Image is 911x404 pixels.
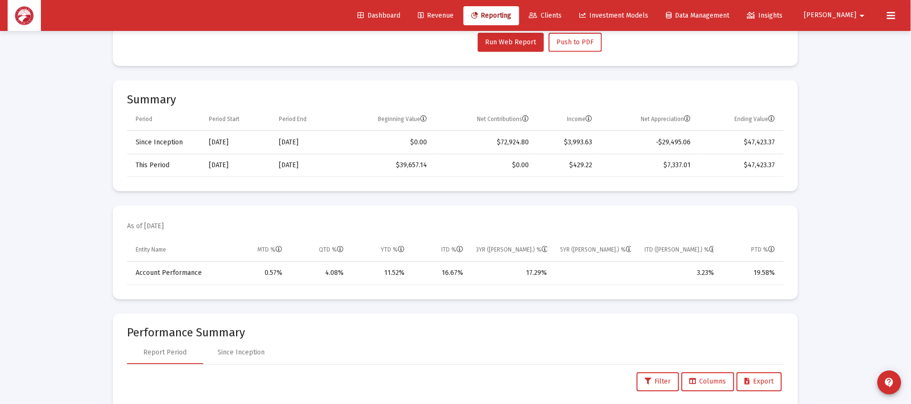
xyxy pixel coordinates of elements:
[599,131,698,154] td: -$29,495.06
[690,378,726,386] span: Columns
[464,6,519,25] a: Reporting
[209,115,239,123] div: Period Start
[698,131,784,154] td: $47,423.37
[357,11,400,20] span: Dashboard
[127,239,784,285] div: Data grid
[338,131,434,154] td: $0.00
[476,269,547,278] div: 17.29%
[227,239,289,262] td: Column MTD %
[127,131,202,154] td: Since Inception
[572,6,656,25] a: Investment Models
[536,131,599,154] td: $3,993.63
[740,6,791,25] a: Insights
[476,246,547,254] div: 3YR ([PERSON_NAME].) %
[659,6,737,25] a: Data Management
[381,246,405,254] div: YTD %
[698,154,784,177] td: $47,423.37
[202,108,272,131] td: Column Period Start
[645,378,671,386] span: Filter
[209,138,266,147] div: [DATE]
[557,38,594,46] span: Push to PDF
[127,95,784,104] mat-card-title: Summary
[644,269,714,278] div: 3.23%
[580,11,649,20] span: Investment Models
[536,154,599,177] td: $429.22
[357,269,405,278] div: 11.52%
[350,6,408,25] a: Dashboard
[378,115,427,123] div: Beginning Value
[644,246,714,254] div: ITD ([PERSON_NAME].) %
[418,11,454,20] span: Revenue
[567,115,593,123] div: Income
[638,239,721,262] td: Column ITD (Ann.) %
[127,328,784,338] mat-card-title: Performance Summary
[127,154,202,177] td: This Period
[279,115,307,123] div: Period End
[410,6,461,25] a: Revenue
[747,11,783,20] span: Insights
[485,38,536,46] span: Run Web Report
[257,246,282,254] div: MTD %
[272,108,338,131] td: Column Period End
[884,377,895,388] mat-icon: contact_support
[279,138,332,147] div: [DATE]
[127,239,227,262] td: Column Entity Name
[478,33,544,52] button: Run Web Report
[477,115,529,123] div: Net Contributions
[637,373,679,392] button: Filter
[735,115,775,123] div: Ending Value
[522,6,570,25] a: Clients
[233,269,282,278] div: 0.57%
[745,378,774,386] span: Export
[127,262,227,285] td: Account Performance
[319,246,344,254] div: QTD %
[127,108,202,131] td: Column Period
[434,131,536,154] td: $72,924.80
[682,373,734,392] button: Columns
[296,269,344,278] div: 4.08%
[338,108,434,131] td: Column Beginning Value
[599,108,698,131] td: Column Net Appreciation
[721,239,784,262] td: Column PTD %
[136,115,152,123] div: Period
[737,373,782,392] button: Export
[338,154,434,177] td: $39,657.14
[434,154,536,177] td: $0.00
[470,239,554,262] td: Column 3YR (Ann.) %
[15,6,34,25] img: Dashboard
[136,246,166,254] div: Entity Name
[279,161,332,170] div: [DATE]
[418,269,463,278] div: 16.67%
[209,161,266,170] div: [DATE]
[752,246,775,254] div: PTD %
[434,108,536,131] td: Column Net Contributions
[549,33,602,52] button: Push to PDF
[727,269,775,278] div: 19.58%
[350,239,411,262] td: Column YTD %
[641,115,691,123] div: Net Appreciation
[529,11,562,20] span: Clients
[698,108,784,131] td: Column Ending Value
[127,108,784,177] div: Data grid
[218,348,265,358] div: Since Inception
[666,11,730,20] span: Data Management
[793,6,880,25] button: [PERSON_NAME]
[441,246,463,254] div: ITD %
[144,348,187,358] div: Report Period
[857,6,868,25] mat-icon: arrow_drop_down
[599,154,698,177] td: $7,337.01
[289,239,350,262] td: Column QTD %
[411,239,470,262] td: Column ITD %
[561,246,632,254] div: 5YR ([PERSON_NAME].) %
[536,108,599,131] td: Column Income
[804,11,857,20] span: [PERSON_NAME]
[471,11,512,20] span: Reporting
[554,239,638,262] td: Column 5YR (Ann.) %
[127,222,164,232] mat-card-subtitle: As of [DATE]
